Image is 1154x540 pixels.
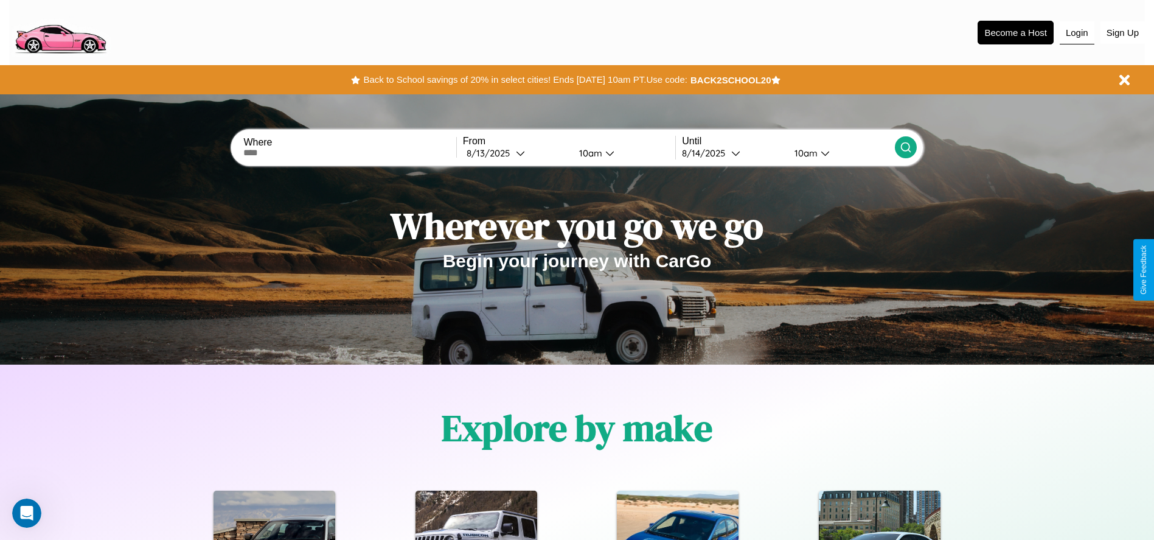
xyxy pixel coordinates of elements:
img: logo [9,6,111,57]
h1: Explore by make [442,403,712,453]
div: Give Feedback [1139,245,1148,295]
button: 8/13/2025 [463,147,569,160]
label: Until [682,136,894,147]
div: 8 / 14 / 2025 [682,147,731,159]
div: 8 / 13 / 2025 [467,147,516,159]
button: 10am [785,147,895,160]
label: From [463,136,675,147]
div: 10am [573,147,605,159]
iframe: Intercom live chat [12,499,41,528]
button: 10am [569,147,676,160]
label: Where [243,137,456,148]
button: Become a Host [978,21,1054,44]
div: 10am [788,147,821,159]
button: Back to School savings of 20% in select cities! Ends [DATE] 10am PT.Use code: [360,71,690,88]
button: Login [1060,21,1094,44]
b: BACK2SCHOOL20 [690,75,771,85]
button: Sign Up [1100,21,1145,44]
